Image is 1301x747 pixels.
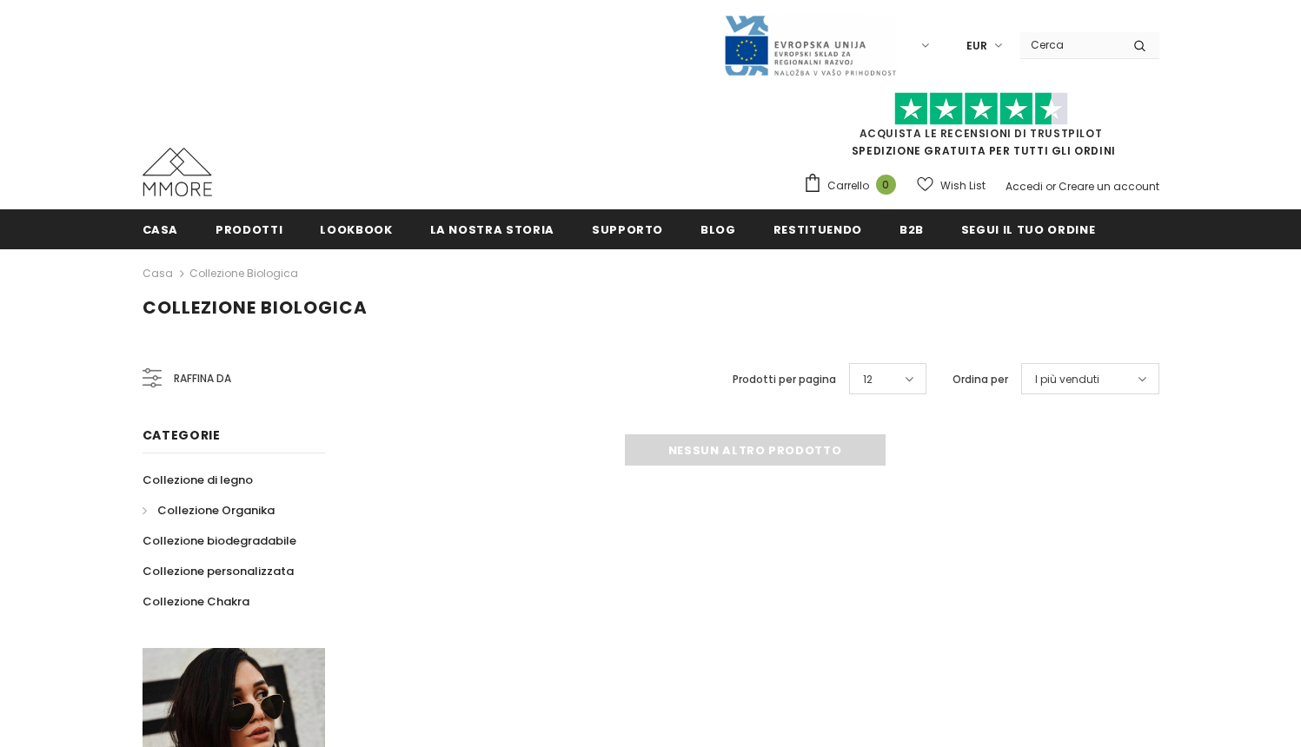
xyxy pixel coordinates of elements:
[320,209,392,248] a: Lookbook
[899,221,924,238] span: B2B
[723,14,897,77] img: Javni Razpis
[1045,179,1056,194] span: or
[773,221,862,238] span: Restituendo
[143,586,249,617] a: Collezione Chakra
[917,170,986,201] a: Wish List
[860,126,1103,141] a: Acquista le recensioni di TrustPilot
[966,37,987,55] span: EUR
[320,221,392,238] span: Lookbook
[953,371,1008,388] label: Ordina per
[143,148,212,196] img: Casi MMORE
[899,209,924,248] a: B2B
[216,209,282,248] a: Prodotti
[803,173,905,199] a: Carrello 0
[174,369,231,388] span: Raffina da
[592,209,663,248] a: supporto
[592,221,663,238] span: supporto
[143,209,179,248] a: Casa
[143,472,253,488] span: Collezione di legno
[143,221,179,238] span: Casa
[1059,179,1159,194] a: Creare un account
[216,221,282,238] span: Prodotti
[894,92,1068,126] img: Fidati di Pilot Stars
[940,177,986,195] span: Wish List
[430,221,554,238] span: La nostra storia
[733,371,836,388] label: Prodotti per pagina
[863,371,873,388] span: 12
[143,556,294,586] a: Collezione personalizzata
[143,495,275,526] a: Collezione Organika
[1006,179,1043,194] a: Accedi
[876,175,896,195] span: 0
[803,100,1159,158] span: SPEDIZIONE GRATUITA PER TUTTI GLI ORDINI
[143,465,253,495] a: Collezione di legno
[143,295,368,320] span: Collezione biologica
[723,37,897,52] a: Javni Razpis
[157,502,275,519] span: Collezione Organika
[143,426,221,444] span: Categorie
[1020,32,1120,57] input: Search Site
[961,221,1095,238] span: Segui il tuo ordine
[189,266,298,281] a: Collezione biologica
[961,209,1095,248] a: Segui il tuo ordine
[143,593,249,610] span: Collezione Chakra
[700,209,736,248] a: Blog
[430,209,554,248] a: La nostra storia
[827,177,869,195] span: Carrello
[143,563,294,579] span: Collezione personalizzata
[143,526,296,556] a: Collezione biodegradabile
[143,532,296,549] span: Collezione biodegradabile
[1035,371,1099,388] span: I più venduti
[143,263,173,284] a: Casa
[700,221,736,238] span: Blog
[773,209,862,248] a: Restituendo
